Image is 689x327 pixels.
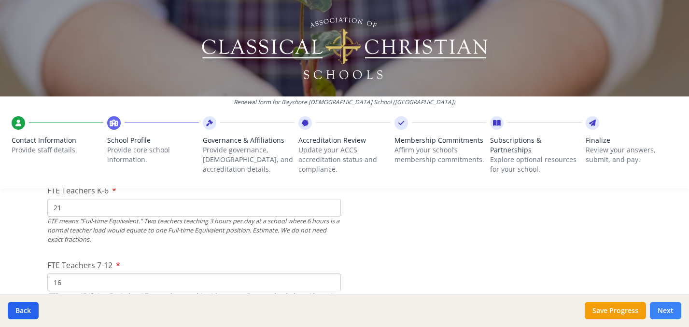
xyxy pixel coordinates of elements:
[8,302,39,319] button: Back
[298,136,390,145] span: Accreditation Review
[12,136,103,145] span: Contact Information
[203,145,295,174] p: Provide governance, [DEMOGRAPHIC_DATA], and accreditation details.
[200,14,489,82] img: Logo
[298,145,390,174] p: Update your ACCS accreditation status and compliance.
[47,291,341,319] div: FTE means "Full-time Equivalent." Two teachers teaching 3 hours per day at a school where 6 hours...
[394,145,486,164] p: Affirm your school’s membership commitments.
[12,145,103,155] p: Provide staff details.
[490,136,582,155] span: Subscriptions & Partnerships
[107,145,199,164] p: Provide core school information.
[107,136,199,145] span: School Profile
[586,136,677,145] span: Finalize
[586,145,677,164] p: Review your answers, submit, and pay.
[650,302,681,319] button: Next
[203,136,295,145] span: Governance & Affiliations
[47,260,112,271] span: FTE Teachers 7-12
[47,217,341,245] div: FTE means "Full-time Equivalent." Two teachers teaching 3 hours per day at a school where 6 hours...
[394,136,486,145] span: Membership Commitments
[585,302,646,319] button: Save Progress
[490,155,582,174] p: Explore optional resources for your school.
